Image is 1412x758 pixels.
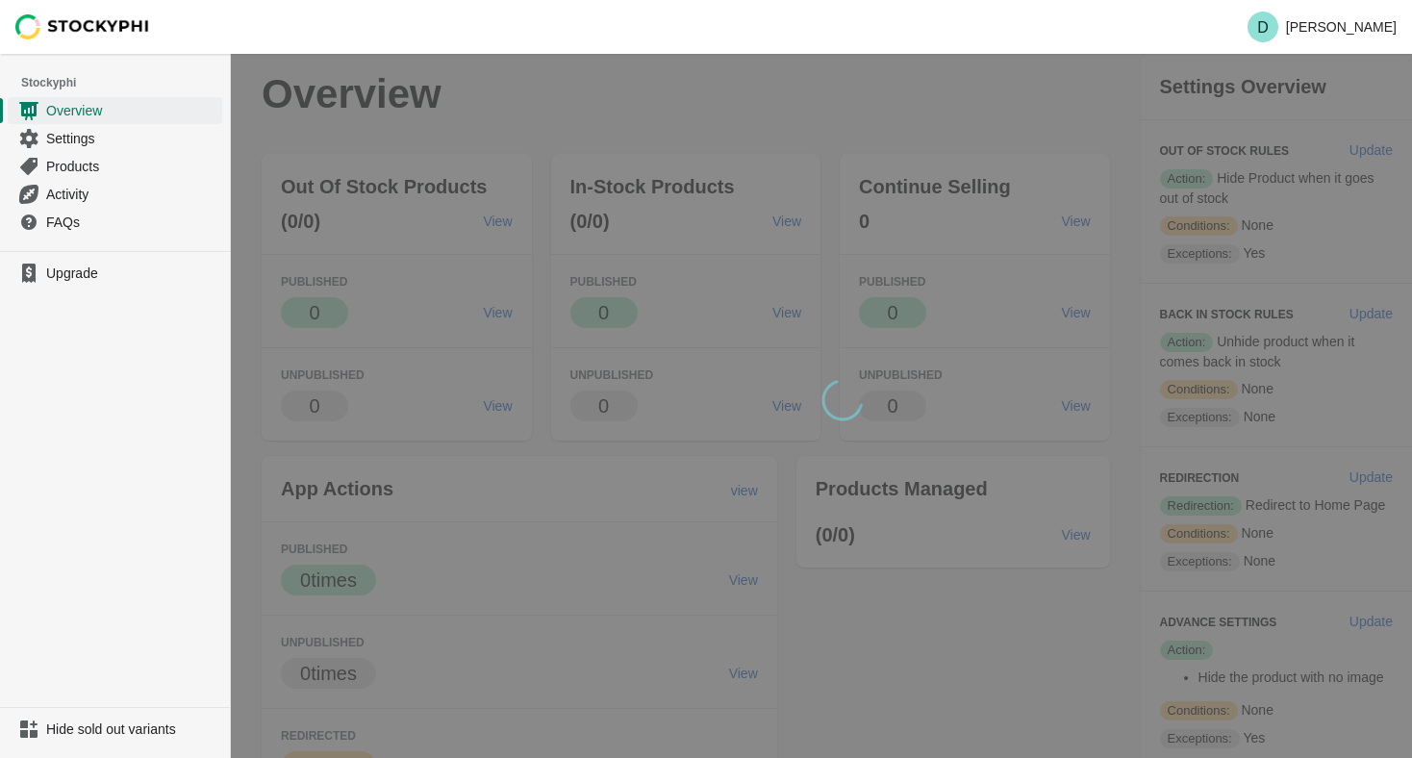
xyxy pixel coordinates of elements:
a: Upgrade [8,260,222,287]
span: Avatar with initials D [1248,12,1278,42]
img: Stockyphi [15,14,150,39]
a: Hide sold out variants [8,716,222,743]
p: [PERSON_NAME] [1286,19,1397,35]
span: Upgrade [46,264,218,283]
span: Stockyphi [21,73,230,92]
span: Settings [46,129,218,148]
a: Activity [8,180,222,208]
span: Products [46,157,218,176]
a: Overview [8,96,222,124]
span: Hide sold out variants [46,720,218,739]
button: Avatar with initials D[PERSON_NAME] [1240,8,1404,46]
a: FAQs [8,208,222,236]
span: FAQs [46,213,218,232]
a: Products [8,152,222,180]
span: Overview [46,101,218,120]
text: D [1257,19,1269,36]
a: Settings [8,124,222,152]
span: Activity [46,185,218,204]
